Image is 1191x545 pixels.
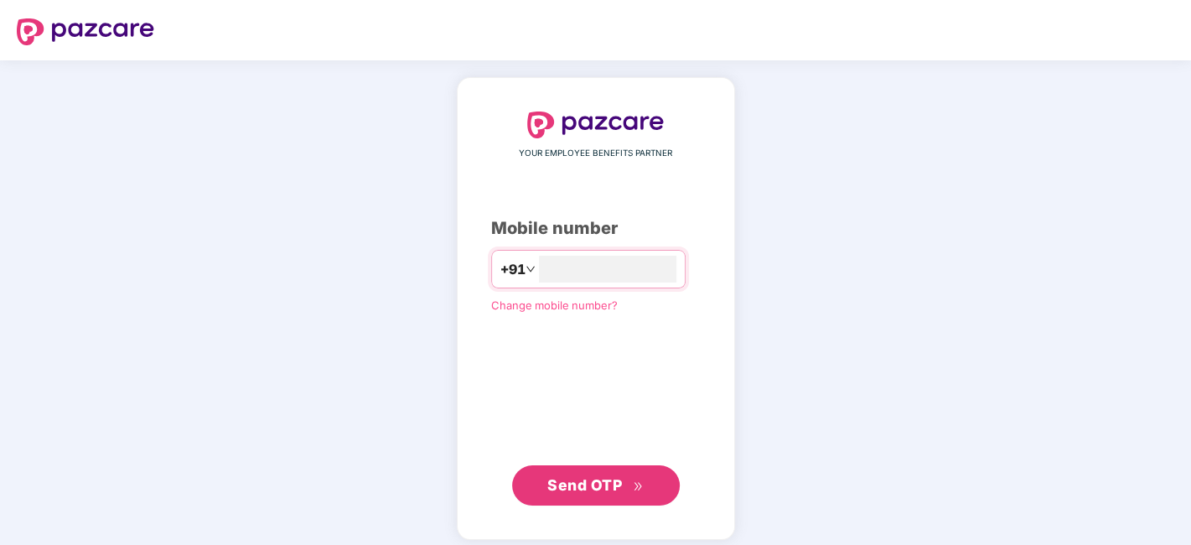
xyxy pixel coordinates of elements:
span: Send OTP [547,476,622,494]
div: Mobile number [491,215,701,241]
a: Change mobile number? [491,298,618,312]
button: Send OTPdouble-right [512,465,680,506]
img: logo [17,18,154,45]
img: logo [527,112,665,138]
span: +91 [500,259,526,280]
span: down [526,264,536,274]
span: double-right [633,481,644,492]
span: YOUR EMPLOYEE BENEFITS PARTNER [519,147,672,160]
